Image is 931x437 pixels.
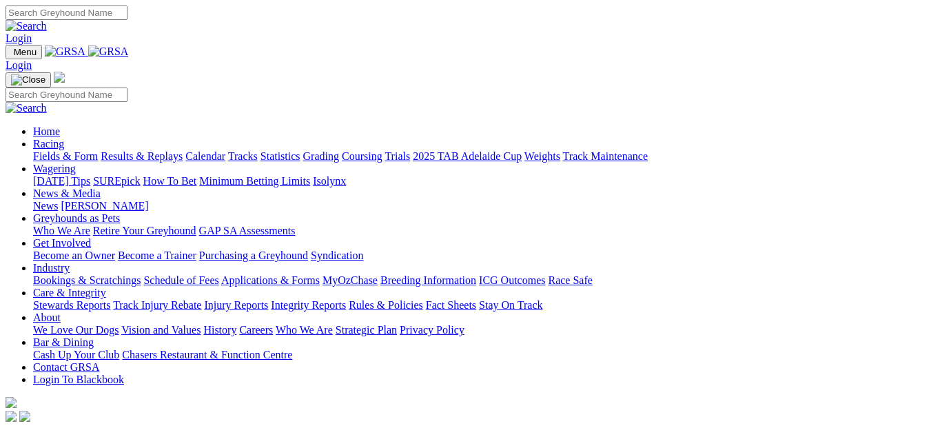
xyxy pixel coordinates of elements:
[199,175,310,187] a: Minimum Betting Limits
[61,200,148,212] a: [PERSON_NAME]
[33,237,91,249] a: Get Involved
[6,72,51,88] button: Toggle navigation
[33,200,58,212] a: News
[33,349,925,361] div: Bar & Dining
[33,225,925,237] div: Greyhounds as Pets
[33,125,60,137] a: Home
[349,299,423,311] a: Rules & Policies
[143,175,197,187] a: How To Bet
[33,150,98,162] a: Fields & Form
[271,299,346,311] a: Integrity Reports
[33,299,110,311] a: Stewards Reports
[33,374,124,385] a: Login To Blackbook
[260,150,300,162] a: Statistics
[385,150,410,162] a: Trials
[228,150,258,162] a: Tracks
[6,59,32,71] a: Login
[33,274,141,286] a: Bookings & Scratchings
[14,47,37,57] span: Menu
[336,324,397,336] a: Strategic Plan
[6,411,17,422] img: facebook.svg
[199,225,296,236] a: GAP SA Assessments
[121,324,201,336] a: Vision and Values
[413,150,522,162] a: 2025 TAB Adelaide Cup
[45,45,85,58] img: GRSA
[400,324,464,336] a: Privacy Policy
[33,250,115,261] a: Become an Owner
[6,397,17,408] img: logo-grsa-white.png
[33,312,61,323] a: About
[88,45,129,58] img: GRSA
[33,212,120,224] a: Greyhounds as Pets
[33,361,99,373] a: Contact GRSA
[323,274,378,286] a: MyOzChase
[101,150,183,162] a: Results & Replays
[93,225,196,236] a: Retire Your Greyhound
[33,150,925,163] div: Racing
[54,72,65,83] img: logo-grsa-white.png
[122,349,292,360] a: Chasers Restaurant & Function Centre
[6,88,127,102] input: Search
[143,274,218,286] a: Schedule of Fees
[33,336,94,348] a: Bar & Dining
[33,138,64,150] a: Racing
[311,250,363,261] a: Syndication
[6,45,42,59] button: Toggle navigation
[479,299,542,311] a: Stay On Track
[33,175,90,187] a: [DATE] Tips
[548,274,592,286] a: Race Safe
[33,187,101,199] a: News & Media
[185,150,225,162] a: Calendar
[204,299,268,311] a: Injury Reports
[33,175,925,187] div: Wagering
[33,287,106,298] a: Care & Integrity
[303,150,339,162] a: Grading
[33,299,925,312] div: Care & Integrity
[33,200,925,212] div: News & Media
[118,250,196,261] a: Become a Trainer
[33,250,925,262] div: Get Involved
[11,74,45,85] img: Close
[239,324,273,336] a: Careers
[276,324,333,336] a: Who We Are
[33,225,90,236] a: Who We Are
[199,250,308,261] a: Purchasing a Greyhound
[380,274,476,286] a: Breeding Information
[342,150,382,162] a: Coursing
[6,102,47,114] img: Search
[479,274,545,286] a: ICG Outcomes
[33,324,119,336] a: We Love Our Dogs
[6,20,47,32] img: Search
[6,32,32,44] a: Login
[33,274,925,287] div: Industry
[33,349,119,360] a: Cash Up Your Club
[203,324,236,336] a: History
[524,150,560,162] a: Weights
[221,274,320,286] a: Applications & Forms
[313,175,346,187] a: Isolynx
[426,299,476,311] a: Fact Sheets
[33,324,925,336] div: About
[113,299,201,311] a: Track Injury Rebate
[33,163,76,174] a: Wagering
[6,6,127,20] input: Search
[563,150,648,162] a: Track Maintenance
[93,175,140,187] a: SUREpick
[19,411,30,422] img: twitter.svg
[33,262,70,274] a: Industry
